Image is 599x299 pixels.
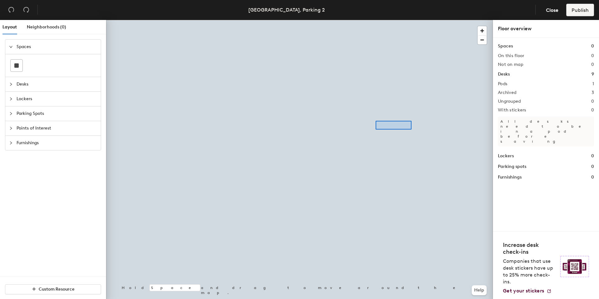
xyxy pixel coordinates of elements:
span: Lockers [17,92,97,106]
span: Neighborhoods (0) [27,24,66,30]
span: collapsed [9,126,13,130]
div: Floor overview [498,25,594,32]
h2: Archived [498,90,516,95]
h2: 0 [591,108,594,113]
h2: 0 [591,99,594,104]
h2: On this floor [498,53,524,58]
span: Spaces [17,40,97,54]
h1: Spaces [498,43,513,50]
h2: 0 [591,62,594,67]
h2: Ungrouped [498,99,521,104]
h2: Pods [498,81,507,86]
p: All desks need to be in a pod before saving [498,116,594,146]
button: Publish [566,4,594,16]
span: collapsed [9,112,13,115]
button: Close [541,4,564,16]
h2: 1 [592,81,594,86]
h1: Lockers [498,153,514,159]
h1: 0 [591,174,594,181]
h2: Not on map [498,62,523,67]
button: Undo (⌘ + Z) [5,4,17,16]
h2: 3 [592,90,594,95]
h1: Furnishings [498,174,522,181]
span: Custom Resource [39,287,75,292]
span: Desks [17,77,97,91]
h2: 0 [591,53,594,58]
h4: Increase desk check-ins [503,242,557,255]
h1: 0 [591,153,594,159]
span: Get your stickers [503,288,544,294]
span: Points of Interest [17,121,97,135]
p: Companies that use desk stickers have up to 25% more check-ins. [503,258,557,285]
span: expanded [9,45,13,49]
span: Close [546,7,558,13]
span: Furnishings [17,136,97,150]
span: collapsed [9,82,13,86]
button: Custom Resource [5,284,101,294]
a: Get your stickers [503,288,552,294]
div: [GEOGRAPHIC_DATA], Parking 2 [248,6,325,14]
h1: Desks [498,71,510,78]
span: Layout [2,24,17,30]
span: collapsed [9,97,13,101]
button: Help [472,285,487,295]
h1: Parking spots [498,163,526,170]
h2: With stickers [498,108,526,113]
span: Parking Spots [17,106,97,121]
h1: 0 [591,43,594,50]
h1: 0 [591,163,594,170]
button: Redo (⌘ + ⇧ + Z) [20,4,32,16]
h1: 9 [592,71,594,78]
img: Sticker logo [560,256,589,277]
span: collapsed [9,141,13,145]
